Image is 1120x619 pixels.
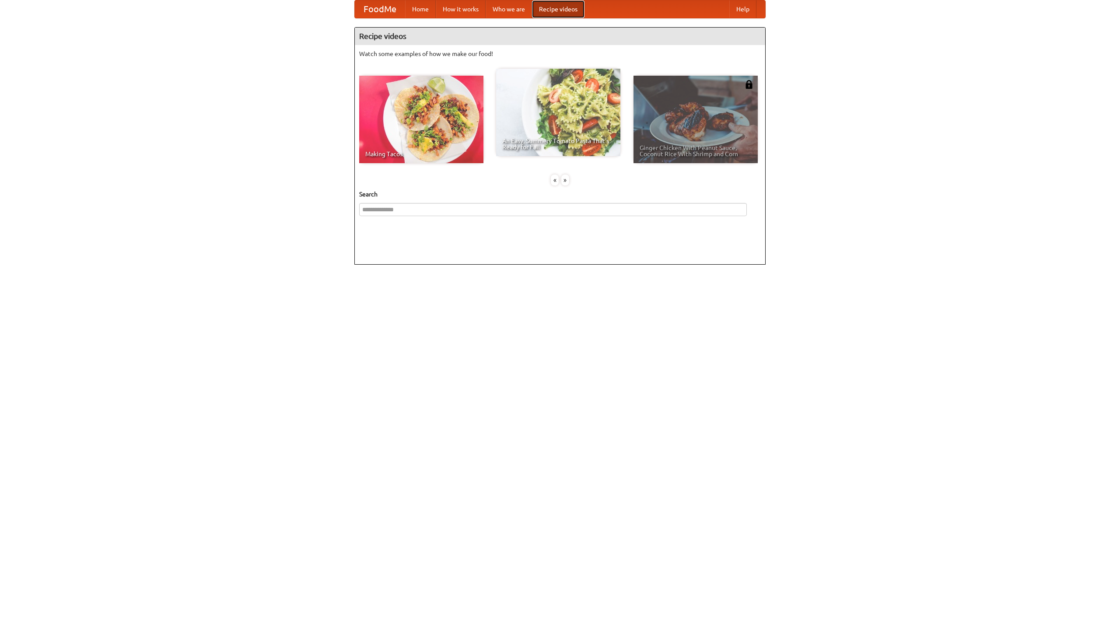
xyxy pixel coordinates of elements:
h4: Recipe videos [355,28,765,45]
div: « [551,175,559,185]
a: Home [405,0,436,18]
p: Watch some examples of how we make our food! [359,49,761,58]
span: Making Tacos [365,151,477,157]
span: An Easy, Summery Tomato Pasta That's Ready for Fall [502,138,614,150]
a: Who we are [486,0,532,18]
a: Help [729,0,756,18]
img: 483408.png [745,80,753,89]
h5: Search [359,190,761,199]
a: Making Tacos [359,76,483,163]
a: How it works [436,0,486,18]
div: » [561,175,569,185]
a: An Easy, Summery Tomato Pasta That's Ready for Fall [496,69,620,156]
a: FoodMe [355,0,405,18]
a: Recipe videos [532,0,584,18]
